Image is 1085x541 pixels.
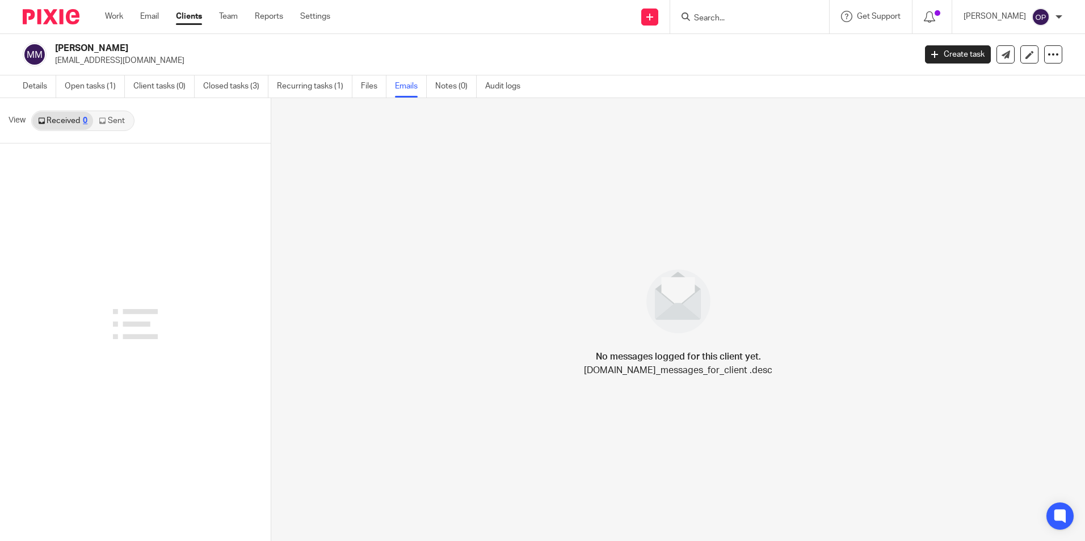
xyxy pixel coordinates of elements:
[964,11,1026,22] p: [PERSON_NAME]
[277,75,352,98] a: Recurring tasks (1)
[105,11,123,22] a: Work
[23,75,56,98] a: Details
[693,14,795,24] input: Search
[93,112,133,130] a: Sent
[140,11,159,22] a: Email
[83,117,87,125] div: 0
[395,75,427,98] a: Emails
[435,75,477,98] a: Notes (0)
[857,12,901,20] span: Get Support
[219,11,238,22] a: Team
[639,262,718,341] img: image
[55,55,908,66] p: [EMAIL_ADDRESS][DOMAIN_NAME]
[65,75,125,98] a: Open tasks (1)
[23,43,47,66] img: svg%3E
[255,11,283,22] a: Reports
[1032,8,1050,26] img: svg%3E
[203,75,268,98] a: Closed tasks (3)
[925,45,991,64] a: Create task
[9,115,26,126] span: View
[584,364,772,377] p: [DOMAIN_NAME]_messages_for_client .desc
[485,75,529,98] a: Audit logs
[176,11,202,22] a: Clients
[596,350,761,364] h4: No messages logged for this client yet.
[55,43,737,54] h2: [PERSON_NAME]
[361,75,386,98] a: Files
[300,11,330,22] a: Settings
[23,9,79,24] img: Pixie
[32,112,93,130] a: Received0
[133,75,195,98] a: Client tasks (0)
